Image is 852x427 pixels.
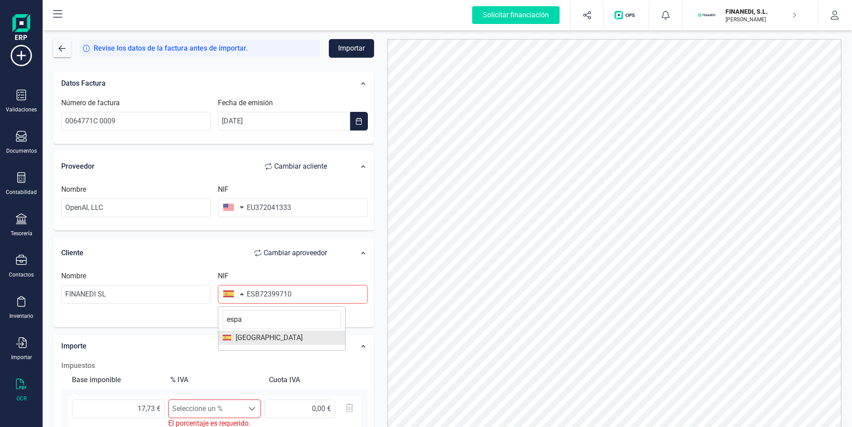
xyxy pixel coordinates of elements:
[6,106,37,113] div: Validaciones
[231,332,303,343] span: [GEOGRAPHIC_DATA]
[6,147,37,154] div: Documentos
[218,184,229,195] label: NIF
[264,248,327,258] span: Cambiar a proveedor
[9,271,34,278] div: Contactos
[264,399,335,418] input: 0,00 €
[245,244,336,262] button: Cambiar aproveedor
[218,305,367,314] small: El nif no es válido.
[223,310,341,329] input: Buscar...
[61,98,120,108] label: Número de factura
[218,98,273,108] label: Fecha de emisión
[256,158,336,175] button: Cambiar acliente
[61,360,368,371] h2: Impuestos
[609,1,643,29] button: Logo de OPS
[61,271,86,281] label: Nombre
[461,1,570,29] button: Solicitar financiación
[694,1,807,29] button: FIFINANEDI, S.L.[PERSON_NAME]
[726,16,797,23] p: [PERSON_NAME]
[274,161,327,172] span: Cambiar a cliente
[57,74,340,93] div: Datos Factura
[61,184,86,195] label: Nombre
[265,371,360,389] div: Cuota IVA
[329,39,374,58] button: Importar
[68,371,163,389] div: Base imponible
[167,371,262,389] div: % IVA
[72,399,165,418] input: 0,00 €
[11,354,32,361] div: Importar
[218,271,229,281] label: NIF
[61,342,87,350] span: Importe
[12,14,30,43] img: Logo Finanedi
[16,395,27,402] div: OCR
[615,11,638,20] img: Logo de OPS
[697,5,717,25] img: FI
[726,7,797,16] p: FINANEDI, S.L.
[11,230,32,237] div: Tesorería
[9,312,33,320] div: Inventario
[61,158,336,175] div: Proveedor
[61,244,336,262] div: Cliente
[6,189,37,196] div: Contabilidad
[94,43,248,54] span: Revise los datos de la factura antes de importar.
[472,6,560,24] div: Solicitar financiación
[169,400,244,418] span: Seleccione un %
